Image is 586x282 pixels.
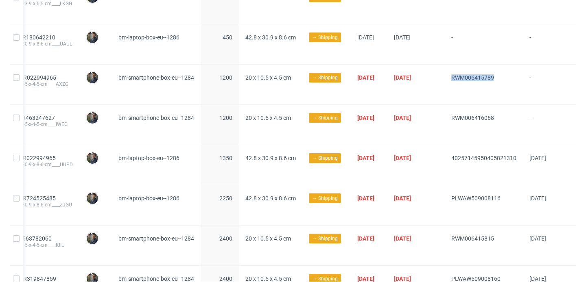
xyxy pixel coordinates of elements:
[394,74,411,81] span: [DATE]
[451,155,516,161] span: 40257145950405821310
[312,74,338,81] span: → Shipping
[357,74,374,81] span: [DATE]
[451,275,501,282] span: PLWAW509008160
[87,233,98,244] img: Maciej Sobola
[23,74,58,81] a: R022994965
[394,195,411,202] span: [DATE]
[312,235,338,242] span: → Shipping
[3,0,73,7] div: __33-4-x-23-9-x-6-5-cm____LKGG
[219,275,232,282] span: 2400
[3,242,73,248] div: __20-x-10-5-x-4-5-cm____KIIU
[3,161,73,168] div: __42-8-x-30-9-x-8-6-cm____UUPD
[394,34,411,41] span: [DATE]
[3,121,73,128] div: __20-x-10-5-x-4-5-cm____IWEG
[87,32,98,43] img: Maciej Sobola
[451,74,494,81] span: RWM006415789
[3,41,73,47] div: __42-8-x-30-9-x-8-6-cm____UAUL
[312,34,338,41] span: → Shipping
[245,115,291,121] span: 20 x 10.5 x 4.5 cm
[245,275,291,282] span: 20 x 10.5 x 4.5 cm
[357,34,374,41] span: [DATE]
[529,155,546,161] span: [DATE]
[219,115,232,121] span: 1200
[118,235,194,242] span: bm-smartphone-box-eu--1284
[312,154,338,162] span: → Shipping
[529,235,546,242] span: [DATE]
[118,34,179,41] span: bm-laptop-box-eu--1286
[87,112,98,124] img: Maciej Sobola
[357,195,374,202] span: [DATE]
[118,275,194,282] span: bm-smartphone-box-eu--1284
[118,155,179,161] span: bm-laptop-box-eu--1286
[19,235,53,242] a: R563782060
[118,115,194,121] span: bm-smartphone-box-eu--1284
[223,34,232,41] span: 450
[3,81,73,87] div: __20-x-10-5-x-4-5-cm____AXZG
[357,275,374,282] span: [DATE]
[451,34,516,54] span: -
[23,275,58,282] a: R319847859
[529,34,557,54] span: -
[23,155,57,161] a: R022994965
[451,115,494,121] span: RWM006416068
[118,195,179,202] span: bm-laptop-box-eu--1286
[357,235,374,242] span: [DATE]
[219,74,232,81] span: 1200
[87,193,98,204] img: Maciej Sobola
[22,34,57,41] a: R180642210
[219,155,232,161] span: 1350
[357,155,374,161] span: [DATE]
[87,72,98,83] img: Maciej Sobola
[219,235,232,242] span: 2400
[312,195,338,202] span: → Shipping
[245,195,296,202] span: 42.8 x 30.9 x 8.6 cm
[529,74,557,95] span: -
[3,202,73,208] div: __42-8-x-30-9-x-8-6-cm____ZJGU
[22,115,57,121] a: R463247627
[357,115,374,121] span: [DATE]
[87,152,98,164] img: Maciej Sobola
[394,115,411,121] span: [DATE]
[394,235,411,242] span: [DATE]
[451,235,494,242] span: RWM006415815
[312,114,338,121] span: → Shipping
[529,195,546,202] span: [DATE]
[245,34,296,41] span: 42.8 x 30.9 x 8.6 cm
[394,275,411,282] span: [DATE]
[451,195,501,202] span: PLWAW509008116
[529,115,557,135] span: -
[245,74,291,81] span: 20 x 10.5 x 4.5 cm
[118,74,194,81] span: bm-smartphone-box-eu--1284
[23,195,57,202] a: R724525485
[219,195,232,202] span: 2250
[245,235,291,242] span: 20 x 10.5 x 4.5 cm
[394,155,411,161] span: [DATE]
[245,155,296,161] span: 42.8 x 30.9 x 8.6 cm
[529,275,546,282] span: [DATE]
